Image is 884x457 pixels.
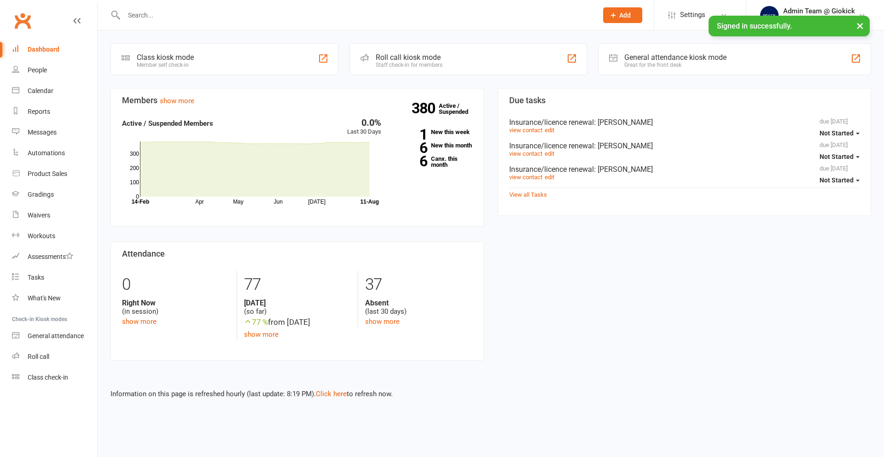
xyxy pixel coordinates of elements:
[820,172,860,188] button: Not Started
[122,317,157,326] a: show more
[12,367,97,388] a: Class kiosk mode
[160,97,194,105] a: show more
[760,6,779,24] img: thumb_image1695682323.png
[439,96,479,122] a: 380Active / Suspended
[820,153,854,160] span: Not Started
[509,141,860,150] div: Insurance/licence renewal
[365,299,472,316] div: (last 30 days)
[365,271,472,299] div: 37
[509,150,542,157] a: view contact
[717,22,792,30] span: Signed in successfully.
[12,81,97,101] a: Calendar
[12,39,97,60] a: Dashboard
[28,374,68,381] div: Class check-in
[624,53,727,62] div: General attendance kiosk mode
[122,249,472,258] h3: Attendance
[395,142,472,148] a: 6New this month
[680,5,705,25] span: Settings
[28,332,84,340] div: General attendance
[137,53,194,62] div: Class kiosk mode
[376,62,442,68] div: Staff check-in for members
[820,129,854,137] span: Not Started
[122,96,472,105] h3: Members
[12,143,97,164] a: Automations
[12,101,97,122] a: Reports
[12,122,97,143] a: Messages
[122,299,230,316] div: (in session)
[12,184,97,205] a: Gradings
[28,170,67,177] div: Product Sales
[365,299,472,307] strong: Absent
[137,62,194,68] div: Member self check-in
[820,176,854,184] span: Not Started
[28,274,44,281] div: Tasks
[12,226,97,246] a: Workouts
[12,164,97,184] a: Product Sales
[28,232,55,240] div: Workouts
[12,326,97,346] a: General attendance kiosk mode
[594,141,653,150] span: : [PERSON_NAME]
[509,118,860,127] div: Insurance/licence renewal
[28,253,73,260] div: Assessments
[376,53,442,62] div: Roll call kiosk mode
[244,299,351,307] strong: [DATE]
[12,246,97,267] a: Assessments
[783,7,855,15] div: Admin Team @ Giokick
[28,353,49,360] div: Roll call
[244,317,268,327] span: 77 %
[28,149,65,157] div: Automations
[395,156,472,168] a: 6Canx. this month
[28,191,54,198] div: Gradings
[509,191,547,198] a: View all Tasks
[509,174,542,181] a: view contact
[28,129,57,136] div: Messages
[820,125,860,141] button: Not Started
[545,174,554,181] a: edit
[12,346,97,367] a: Roll call
[347,118,381,137] div: Last 30 Days
[122,271,230,299] div: 0
[28,211,50,219] div: Waivers
[244,316,351,328] div: from [DATE]
[509,165,860,174] div: Insurance/licence renewal
[594,165,653,174] span: : [PERSON_NAME]
[122,119,213,128] strong: Active / Suspended Members
[412,101,439,115] strong: 380
[244,271,351,299] div: 77
[852,16,868,35] button: ×
[28,66,47,74] div: People
[395,128,427,141] strong: 1
[603,7,642,23] button: Add
[12,288,97,309] a: What's New
[820,148,860,165] button: Not Started
[395,141,427,155] strong: 6
[122,299,230,307] strong: Right Now
[244,299,351,316] div: (so far)
[12,60,97,81] a: People
[28,46,59,53] div: Dashboard
[365,317,400,326] a: show more
[545,127,554,134] a: edit
[11,9,34,32] a: Clubworx
[624,62,727,68] div: Great for the front desk
[545,150,554,157] a: edit
[98,375,884,399] div: Information on this page is refreshed hourly (last update: 8:19 PM). to refresh now.
[12,205,97,226] a: Waivers
[347,118,381,127] div: 0.0%
[395,129,472,135] a: 1New this week
[244,330,279,339] a: show more
[28,294,61,302] div: What's New
[509,127,542,134] a: view contact
[619,12,631,19] span: Add
[28,87,53,94] div: Calendar
[316,390,347,398] a: Click here
[28,108,50,115] div: Reports
[509,96,860,105] h3: Due tasks
[783,15,855,23] div: Giokick Martial Arts
[395,154,427,168] strong: 6
[594,118,653,127] span: : [PERSON_NAME]
[12,267,97,288] a: Tasks
[121,9,591,22] input: Search...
